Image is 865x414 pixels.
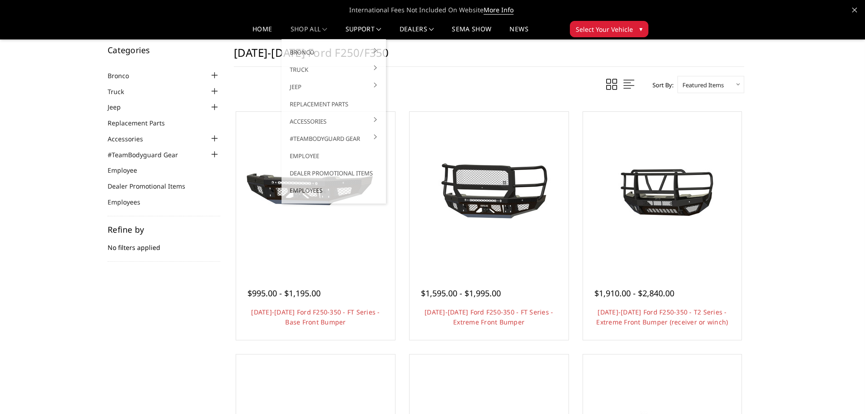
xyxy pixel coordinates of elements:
[285,165,382,182] a: Dealer Promotional Items
[346,26,381,39] a: Support
[108,46,220,54] h5: Categories
[108,150,189,160] a: #TeamBodyguard Gear
[820,370,865,414] iframe: Chat Widget
[285,44,382,61] a: Bronco
[285,61,382,78] a: Truck
[291,26,327,39] a: shop all
[108,181,197,191] a: Dealer Promotional Items
[509,26,528,39] a: News
[108,118,176,128] a: Replacement Parts
[452,26,491,39] a: SEMA Show
[484,5,514,15] a: More Info
[108,225,220,234] h5: Refine by
[108,165,148,175] a: Employee
[243,157,388,225] img: 2023-2025 Ford F250-350 - FT Series - Base Front Bumper
[639,24,643,34] span: ▾
[234,46,744,67] h1: [DATE]-[DATE] Ford F250/F350
[596,308,728,326] a: [DATE]-[DATE] Ford F250-350 - T2 Series - Extreme Front Bumper (receiver or winch)
[238,114,393,269] a: 2023-2025 Ford F250-350 - FT Series - Base Front Bumper
[108,225,220,262] div: No filters applied
[108,134,154,144] a: Accessories
[251,308,380,326] a: [DATE]-[DATE] Ford F250-350 - FT Series - Base Front Bumper
[108,71,140,80] a: Bronco
[400,26,434,39] a: Dealers
[594,288,674,299] span: $1,910.00 - $2,840.00
[412,114,566,269] a: 2023-2025 Ford F250-350 - FT Series - Extreme Front Bumper 2023-2025 Ford F250-350 - FT Series - ...
[576,25,633,34] span: Select Your Vehicle
[285,182,382,199] a: Employees
[252,26,272,39] a: Home
[285,78,382,95] a: Jeep
[585,114,740,269] a: 2023-2025 Ford F250-350 - T2 Series - Extreme Front Bumper (receiver or winch) 2023-2025 Ford F25...
[108,87,135,96] a: Truck
[285,147,382,165] a: Employee
[570,21,648,37] button: Select Your Vehicle
[106,1,760,19] span: International Fees Not Included On Website
[285,113,382,130] a: Accessories
[247,288,321,299] span: $995.00 - $1,195.00
[108,102,132,112] a: Jeep
[648,78,673,92] label: Sort By:
[285,95,382,113] a: Replacement Parts
[108,197,152,207] a: Employees
[285,130,382,147] a: #TeamBodyguard Gear
[421,288,501,299] span: $1,595.00 - $1,995.00
[425,308,553,326] a: [DATE]-[DATE] Ford F250-350 - FT Series - Extreme Front Bumper
[589,150,735,232] img: 2023-2025 Ford F250-350 - T2 Series - Extreme Front Bumper (receiver or winch)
